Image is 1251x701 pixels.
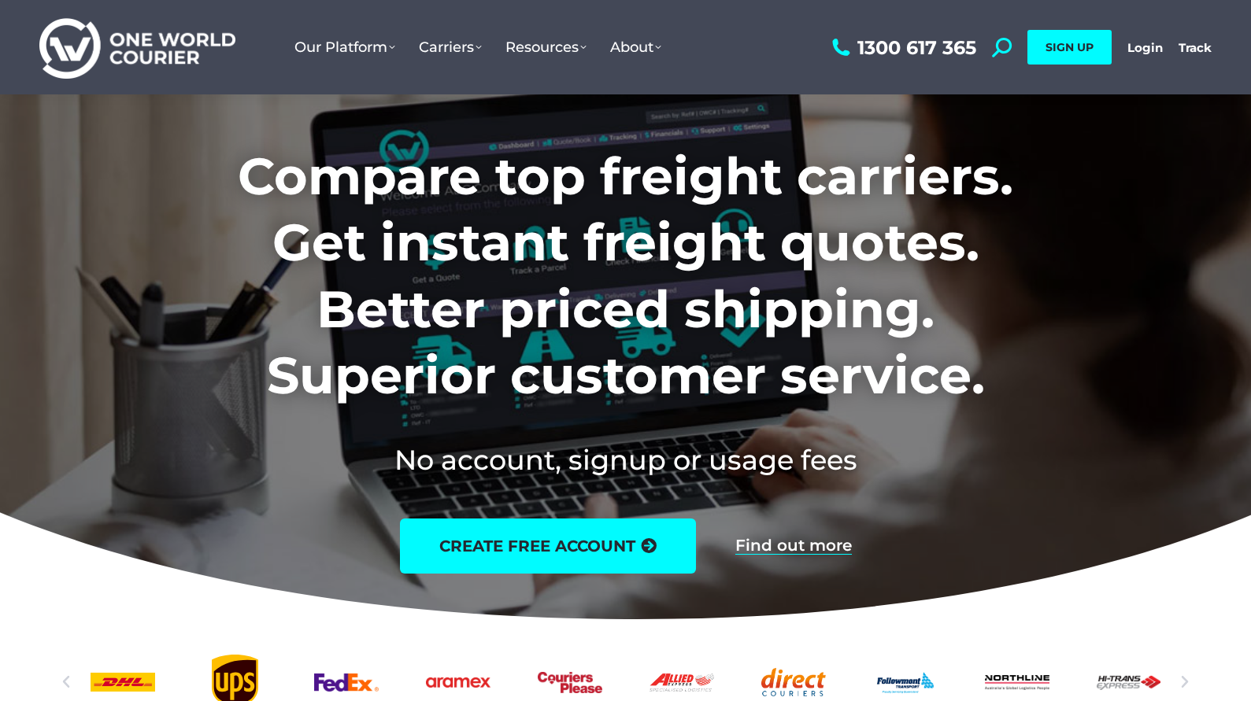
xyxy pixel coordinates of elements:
[610,39,661,56] span: About
[1046,40,1094,54] span: SIGN UP
[134,143,1117,409] h1: Compare top freight carriers. Get instant freight quotes. Better priced shipping. Superior custom...
[828,38,976,57] a: 1300 617 365
[400,518,696,574] a: create free account
[39,16,235,79] img: One World Courier
[1179,40,1212,55] a: Track
[494,23,598,72] a: Resources
[283,23,407,72] a: Our Platform
[598,23,673,72] a: About
[1127,40,1163,55] a: Login
[1027,30,1112,65] a: SIGN UP
[134,441,1117,479] h2: No account, signup or usage fees
[419,39,482,56] span: Carriers
[505,39,587,56] span: Resources
[407,23,494,72] a: Carriers
[294,39,395,56] span: Our Platform
[735,537,852,555] a: Find out more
